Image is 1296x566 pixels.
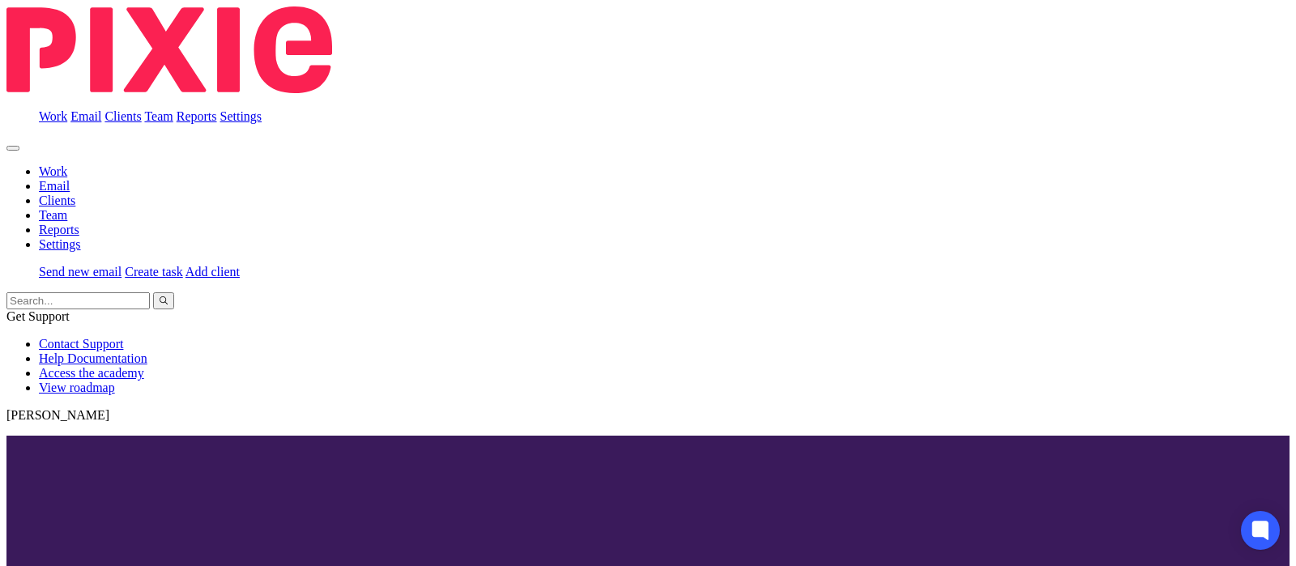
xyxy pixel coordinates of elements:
a: Clients [104,109,141,123]
span: Get Support [6,309,70,323]
a: Help Documentation [39,351,147,365]
a: Access the academy [39,366,144,380]
a: Email [39,179,70,193]
p: [PERSON_NAME] [6,408,1290,423]
a: Send new email [39,265,122,279]
a: Contact Support [39,337,123,351]
a: Team [144,109,173,123]
a: Work [39,109,67,123]
img: Pixie [6,6,332,93]
a: Team [39,208,67,222]
input: Search [6,292,150,309]
a: Add client [185,265,240,279]
a: Work [39,164,67,178]
a: Reports [39,223,79,236]
a: Reports [177,109,217,123]
a: Email [70,109,101,123]
a: Settings [39,237,81,251]
button: Search [153,292,174,309]
a: Clients [39,194,75,207]
a: Settings [220,109,262,123]
a: View roadmap [39,381,115,394]
a: Create task [125,265,183,279]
